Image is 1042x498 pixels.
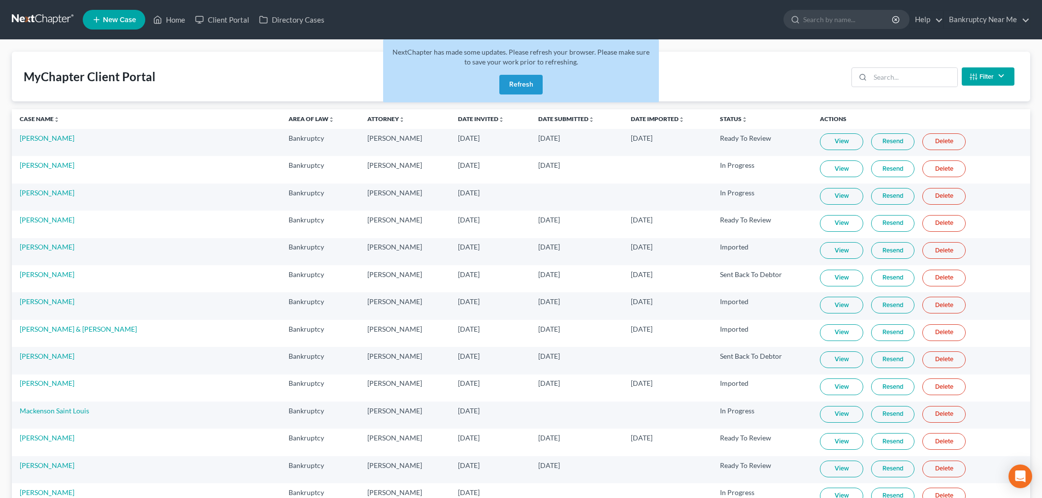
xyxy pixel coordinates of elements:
span: [DATE] [538,243,560,251]
a: Resend [871,270,914,286]
a: Delete [922,242,966,259]
a: [PERSON_NAME] [20,188,74,197]
td: [PERSON_NAME] [359,211,450,238]
a: Resend [871,433,914,450]
a: Resend [871,215,914,232]
input: Search by name... [803,10,893,29]
span: [DATE] [458,461,480,469]
a: Delete [922,215,966,232]
a: Resend [871,378,914,395]
a: Resend [871,160,914,177]
span: [DATE] [631,297,652,306]
span: [DATE] [458,134,480,142]
a: Home [148,11,190,29]
a: Delete [922,270,966,286]
span: [DATE] [538,434,560,442]
td: [PERSON_NAME] [359,238,450,265]
th: Actions [812,109,1030,129]
a: Resend [871,351,914,368]
td: Bankruptcy [281,156,360,183]
td: Imported [712,374,812,402]
span: [DATE] [458,297,480,306]
td: Ready To Review [712,129,812,156]
a: Resend [871,242,914,259]
a: Attorneyunfold_more [367,115,405,123]
a: Date Submittedunfold_more [538,115,594,123]
i: unfold_more [588,117,594,123]
span: [DATE] [631,216,652,224]
a: Case Nameunfold_more [20,115,60,123]
i: unfold_more [399,117,405,123]
a: Resend [871,406,914,423]
span: NextChapter has made some updates. Please refresh your browser. Please make sure to save your wor... [392,48,650,66]
a: [PERSON_NAME] [20,379,74,387]
td: Ready To Review [712,211,812,238]
td: [PERSON_NAME] [359,320,450,347]
i: unfold_more [328,117,334,123]
a: [PERSON_NAME] [20,270,74,279]
td: [PERSON_NAME] [359,374,450,402]
button: Filter [962,67,1014,86]
a: Delete [922,461,966,477]
a: View [820,324,863,341]
a: Resend [871,461,914,477]
a: [PERSON_NAME] [20,488,74,497]
a: View [820,378,863,395]
span: [DATE] [538,461,560,469]
span: [DATE] [458,243,480,251]
td: [PERSON_NAME] [359,347,450,374]
td: In Progress [712,184,812,211]
a: Resend [871,297,914,313]
td: Ready To Review [712,429,812,456]
span: [DATE] [458,188,480,197]
span: [DATE] [538,379,560,387]
span: [DATE] [631,134,652,142]
a: View [820,160,863,177]
a: View [820,297,863,313]
a: View [820,406,863,423]
td: Bankruptcy [281,265,360,292]
td: Bankruptcy [281,456,360,483]
a: [PERSON_NAME] [20,216,74,224]
td: Bankruptcy [281,429,360,456]
td: [PERSON_NAME] [359,456,450,483]
a: [PERSON_NAME] [20,434,74,442]
a: [PERSON_NAME] [20,352,74,360]
a: View [820,351,863,368]
td: Bankruptcy [281,238,360,265]
i: unfold_more [54,117,60,123]
a: Delete [922,433,966,450]
a: Resend [871,133,914,150]
a: Area of Lawunfold_more [289,115,334,123]
span: [DATE] [538,270,560,279]
td: Ready To Review [712,456,812,483]
div: MyChapter Client Portal [24,69,156,85]
span: [DATE] [458,325,480,333]
i: unfold_more [742,117,748,123]
i: unfold_more [498,117,504,123]
a: Delete [922,351,966,368]
span: [DATE] [458,379,480,387]
td: In Progress [712,402,812,429]
span: [DATE] [458,216,480,224]
td: Sent Back To Debtor [712,265,812,292]
span: [DATE] [631,434,652,442]
span: [DATE] [538,352,560,360]
a: Delete [922,324,966,341]
td: Imported [712,320,812,347]
span: [DATE] [458,161,480,169]
span: [DATE] [631,325,652,333]
a: Delete [922,378,966,395]
a: Delete [922,133,966,150]
span: [DATE] [538,161,560,169]
td: [PERSON_NAME] [359,129,450,156]
a: View [820,188,863,205]
td: [PERSON_NAME] [359,429,450,456]
span: [DATE] [538,216,560,224]
span: [DATE] [631,270,652,279]
td: Bankruptcy [281,184,360,211]
span: New Case [103,16,136,24]
a: View [820,270,863,286]
td: Bankruptcy [281,129,360,156]
td: Bankruptcy [281,402,360,429]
